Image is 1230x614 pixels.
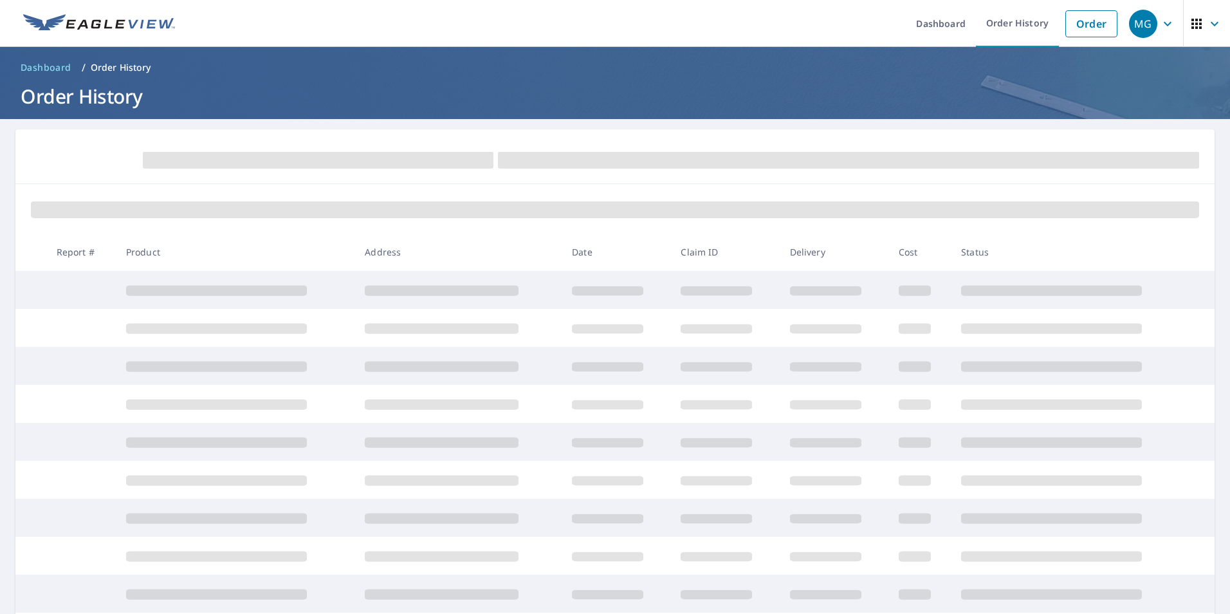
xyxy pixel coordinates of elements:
a: Dashboard [15,57,77,78]
th: Address [354,233,562,271]
th: Product [116,233,355,271]
th: Status [951,233,1190,271]
th: Cost [888,233,951,271]
a: Order [1065,10,1117,37]
th: Claim ID [670,233,779,271]
th: Date [562,233,670,271]
div: MG [1129,10,1157,38]
img: EV Logo [23,14,175,33]
h1: Order History [15,83,1215,109]
th: Report # [46,233,116,271]
span: Dashboard [21,61,71,74]
th: Delivery [780,233,888,271]
nav: breadcrumb [15,57,1215,78]
li: / [82,60,86,75]
p: Order History [91,61,151,74]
